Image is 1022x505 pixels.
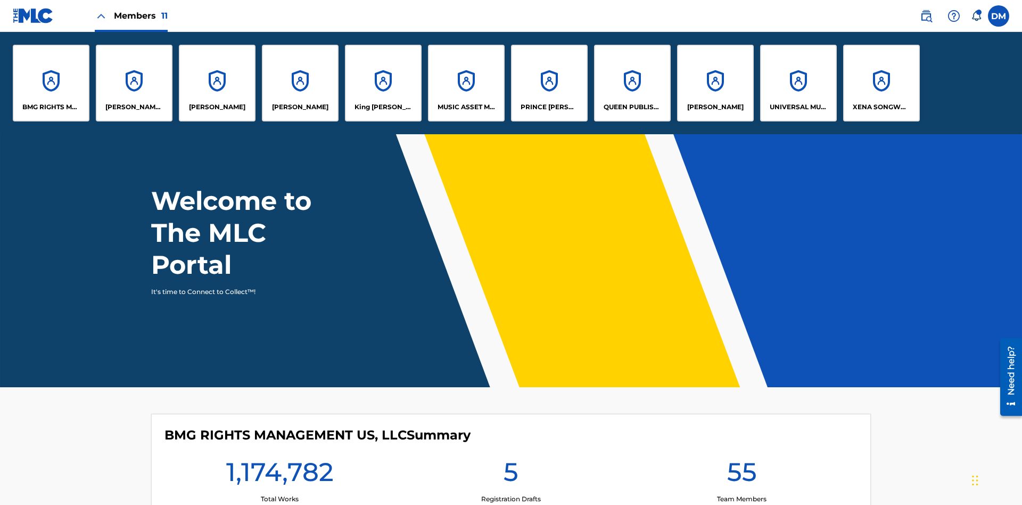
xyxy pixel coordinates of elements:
p: QUEEN PUBLISHA [604,102,662,112]
p: EYAMA MCSINGER [272,102,328,112]
a: AccountsMUSIC ASSET MANAGEMENT (MAM) [428,45,505,121]
p: ELVIS COSTELLO [189,102,245,112]
p: King McTesterson [355,102,413,112]
div: Help [943,5,965,27]
img: help [947,10,960,22]
iframe: Chat Widget [969,454,1022,505]
a: AccountsBMG RIGHTS MANAGEMENT US, LLC [13,45,89,121]
p: PRINCE MCTESTERSON [521,102,579,112]
p: MUSIC ASSET MANAGEMENT (MAM) [438,102,496,112]
a: AccountsPRINCE [PERSON_NAME] [511,45,588,121]
a: Accounts[PERSON_NAME] [179,45,256,121]
p: RONALD MCTESTERSON [687,102,744,112]
a: AccountsKing [PERSON_NAME] [345,45,422,121]
a: AccountsXENA SONGWRITER [843,45,920,121]
span: 11 [161,11,168,21]
p: Registration Drafts [481,494,541,504]
a: AccountsQUEEN PUBLISHA [594,45,671,121]
iframe: Resource Center [992,334,1022,421]
p: XENA SONGWRITER [853,102,911,112]
a: Accounts[PERSON_NAME] [677,45,754,121]
p: CLEO SONGWRITER [105,102,163,112]
a: AccountsUNIVERSAL MUSIC PUB GROUP [760,45,837,121]
a: Public Search [916,5,937,27]
p: UNIVERSAL MUSIC PUB GROUP [770,102,828,112]
h1: 1,174,782 [226,456,334,494]
img: Close [95,10,108,22]
span: Members [114,10,168,22]
a: Accounts[PERSON_NAME] [262,45,339,121]
p: Team Members [717,494,767,504]
div: Notifications [971,11,982,21]
h1: Welcome to The MLC Portal [151,185,350,281]
p: BMG RIGHTS MANAGEMENT US, LLC [22,102,80,112]
div: User Menu [988,5,1009,27]
p: Total Works [261,494,299,504]
h1: 5 [504,456,518,494]
img: MLC Logo [13,8,54,23]
h1: 55 [727,456,757,494]
h4: BMG RIGHTS MANAGEMENT US, LLC [164,427,471,443]
img: search [920,10,933,22]
a: Accounts[PERSON_NAME] SONGWRITER [96,45,172,121]
div: Drag [972,465,978,496]
p: It's time to Connect to Collect™! [151,287,336,297]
